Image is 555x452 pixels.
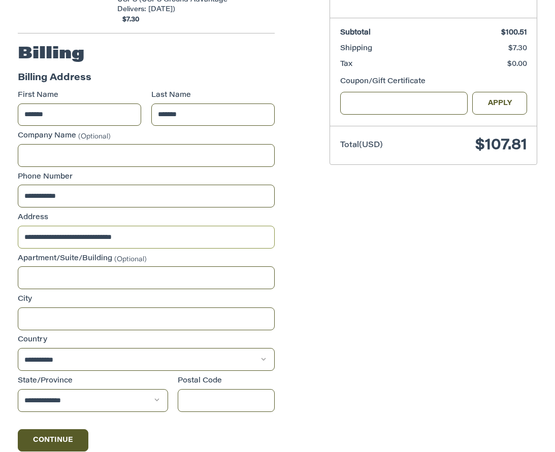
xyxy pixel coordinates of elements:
[178,376,275,387] label: Postal Code
[18,376,168,387] label: State/Province
[340,142,383,149] span: Total (USD)
[18,131,275,142] label: Company Name
[340,45,372,52] span: Shipping
[18,172,275,183] label: Phone Number
[18,294,275,305] label: City
[18,335,275,345] label: Country
[508,45,527,52] span: $7.30
[151,90,275,101] label: Last Name
[18,429,89,451] button: Continue
[340,77,527,87] div: Coupon/Gift Certificate
[340,92,468,115] input: Gift Certificate or Coupon Code
[18,44,84,64] h2: Billing
[475,138,527,153] span: $107.81
[18,72,91,90] legend: Billing Address
[18,254,275,264] label: Apartment/Suite/Building
[18,213,275,223] label: Address
[340,29,371,37] span: Subtotal
[501,29,527,37] span: $100.51
[114,256,147,262] small: (Optional)
[18,90,142,101] label: First Name
[340,61,352,68] span: Tax
[472,92,527,115] button: Apply
[78,133,111,140] small: (Optional)
[117,15,140,25] span: $7.30
[507,61,527,68] span: $0.00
